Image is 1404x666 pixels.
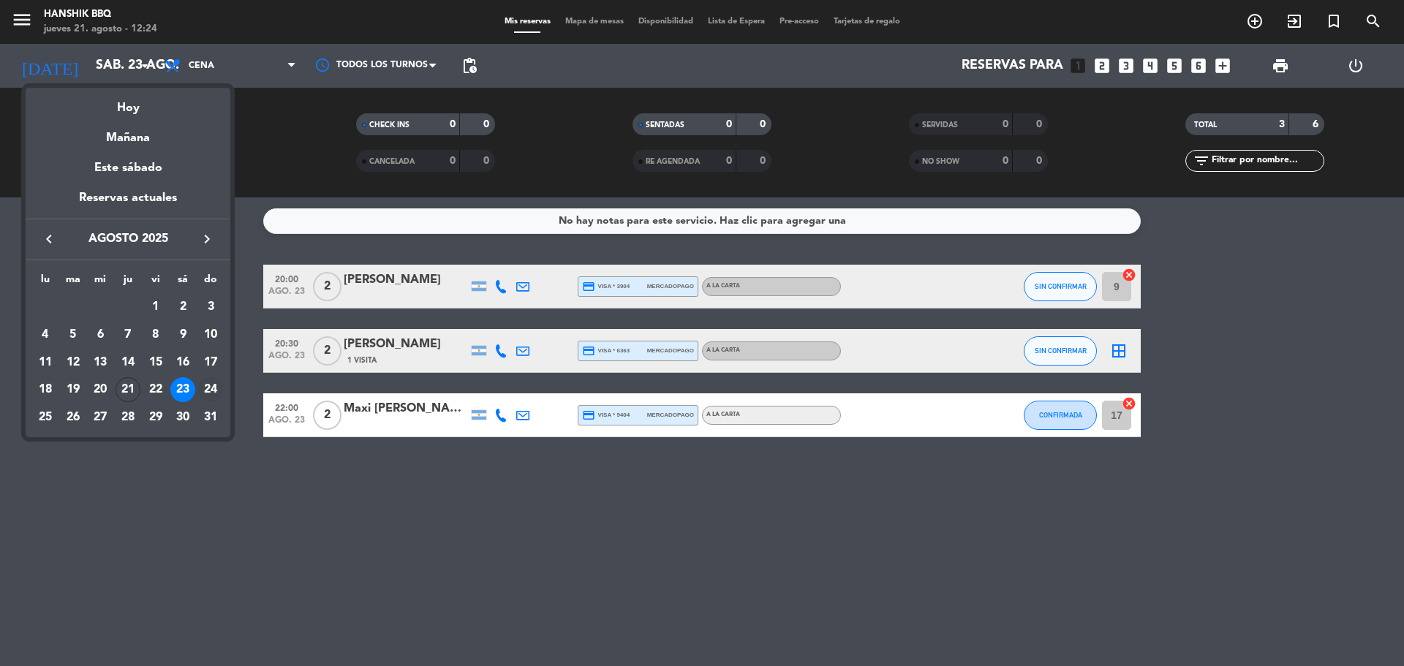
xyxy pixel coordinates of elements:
button: keyboard_arrow_left [36,230,62,249]
div: 25 [33,405,58,430]
th: jueves [114,271,142,294]
div: 15 [143,350,168,375]
td: 3 de agosto de 2025 [197,293,224,321]
div: 1 [143,295,168,319]
td: 21 de agosto de 2025 [114,376,142,404]
td: 25 de agosto de 2025 [31,404,59,431]
td: 16 de agosto de 2025 [170,349,197,376]
button: keyboard_arrow_right [194,230,220,249]
td: 11 de agosto de 2025 [31,349,59,376]
td: 12 de agosto de 2025 [59,349,87,376]
td: 1 de agosto de 2025 [142,293,170,321]
div: 11 [33,350,58,375]
div: 13 [88,350,113,375]
td: 9 de agosto de 2025 [170,321,197,349]
td: 23 de agosto de 2025 [170,376,197,404]
td: 15 de agosto de 2025 [142,349,170,376]
td: 20 de agosto de 2025 [86,376,114,404]
div: 4 [33,322,58,347]
td: 26 de agosto de 2025 [59,404,87,431]
div: 5 [61,322,86,347]
td: 29 de agosto de 2025 [142,404,170,431]
div: 14 [116,350,140,375]
div: 8 [143,322,168,347]
td: 27 de agosto de 2025 [86,404,114,431]
div: Reservas actuales [26,189,230,219]
th: martes [59,271,87,294]
i: keyboard_arrow_right [198,230,216,248]
div: 31 [198,405,223,430]
div: 27 [88,405,113,430]
th: miércoles [86,271,114,294]
div: 19 [61,377,86,402]
td: 4 de agosto de 2025 [31,321,59,349]
td: 5 de agosto de 2025 [59,321,87,349]
div: Este sábado [26,148,230,189]
div: 17 [198,350,223,375]
div: 7 [116,322,140,347]
div: 24 [198,377,223,402]
td: AGO. [31,293,142,321]
th: viernes [142,271,170,294]
div: 26 [61,405,86,430]
td: 2 de agosto de 2025 [170,293,197,321]
td: 7 de agosto de 2025 [114,321,142,349]
div: 6 [88,322,113,347]
td: 19 de agosto de 2025 [59,376,87,404]
td: 8 de agosto de 2025 [142,321,170,349]
div: 9 [170,322,195,347]
td: 6 de agosto de 2025 [86,321,114,349]
div: 28 [116,405,140,430]
div: Mañana [26,118,230,148]
i: keyboard_arrow_left [40,230,58,248]
div: 12 [61,350,86,375]
th: lunes [31,271,59,294]
span: agosto 2025 [62,230,194,249]
td: 10 de agosto de 2025 [197,321,224,349]
td: 22 de agosto de 2025 [142,376,170,404]
div: 10 [198,322,223,347]
td: 18 de agosto de 2025 [31,376,59,404]
div: 2 [170,295,195,319]
div: 30 [170,405,195,430]
th: sábado [170,271,197,294]
td: 13 de agosto de 2025 [86,349,114,376]
div: 23 [170,377,195,402]
div: 29 [143,405,168,430]
td: 14 de agosto de 2025 [114,349,142,376]
td: 24 de agosto de 2025 [197,376,224,404]
td: 30 de agosto de 2025 [170,404,197,431]
div: 20 [88,377,113,402]
div: 3 [198,295,223,319]
td: 31 de agosto de 2025 [197,404,224,431]
div: 16 [170,350,195,375]
div: 18 [33,377,58,402]
div: Hoy [26,88,230,118]
td: 28 de agosto de 2025 [114,404,142,431]
div: 22 [143,377,168,402]
div: 21 [116,377,140,402]
th: domingo [197,271,224,294]
td: 17 de agosto de 2025 [197,349,224,376]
